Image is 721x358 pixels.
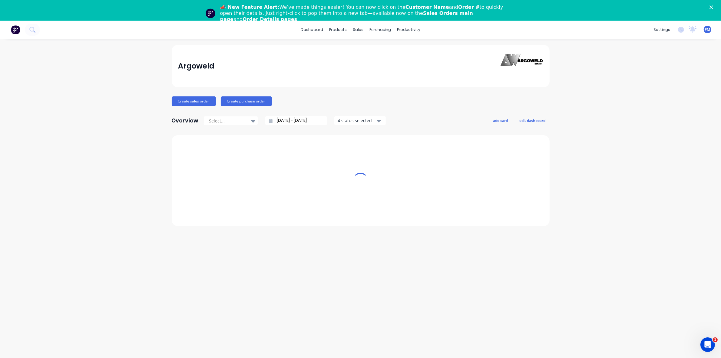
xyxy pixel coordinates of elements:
[458,4,480,10] b: Order #
[206,8,215,18] img: Profile image for Team
[243,16,297,22] b: Order Details pages
[326,25,350,34] div: products
[350,25,366,34] div: sales
[220,4,506,22] div: We’ve made things easier! You can now click on the and to quickly open their details. Just right-...
[338,117,376,124] div: 4 status selected
[298,25,326,34] a: dashboard
[334,116,386,125] button: 4 status selected
[366,25,394,34] div: purchasing
[394,25,423,34] div: productivity
[713,337,718,342] span: 1
[709,5,716,9] div: Close
[405,4,449,10] b: Customer Name
[700,337,715,352] iframe: Intercom live chat
[172,115,199,127] div: Overview
[178,60,214,72] div: Argoweld
[489,116,512,124] button: add card
[220,10,473,22] b: Sales Orders main page
[705,27,710,32] span: PM
[501,54,543,79] img: Argoweld
[516,116,550,124] button: edit dashboard
[11,25,20,34] img: Factory
[220,4,279,10] b: 📣 New Feature Alert:
[221,96,272,106] button: Create purchase order
[650,25,673,34] div: settings
[172,96,216,106] button: Create sales order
